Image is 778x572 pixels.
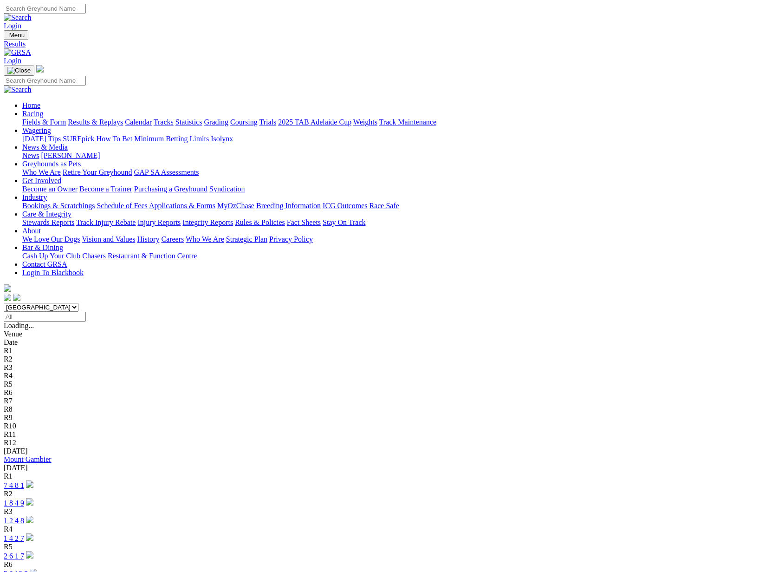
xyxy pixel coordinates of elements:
[4,464,774,472] div: [DATE]
[134,168,199,176] a: GAP SA Assessments
[175,118,202,126] a: Statistics
[13,294,20,301] img: twitter.svg
[259,118,276,126] a: Trials
[22,260,67,268] a: Contact GRSA
[369,202,399,210] a: Race Safe
[22,177,61,184] a: Get Involved
[4,372,774,380] div: R4
[4,40,774,48] a: Results
[4,13,32,22] img: Search
[22,243,63,251] a: Bar & Dining
[26,551,33,559] img: play-circle.svg
[4,552,24,560] a: 2 6 1 7
[4,338,774,347] div: Date
[217,202,254,210] a: MyOzChase
[4,330,774,338] div: Venue
[4,4,86,13] input: Search
[26,516,33,523] img: play-circle.svg
[4,85,32,94] img: Search
[4,560,774,569] div: R6
[161,235,184,243] a: Careers
[22,168,774,177] div: Greyhounds as Pets
[209,185,245,193] a: Syndication
[4,347,774,355] div: R1
[4,481,24,489] a: 7 4 8 1
[211,135,233,143] a: Isolynx
[269,235,313,243] a: Privacy Policy
[22,185,78,193] a: Become an Owner
[4,30,28,40] button: Toggle navigation
[82,235,135,243] a: Vision and Values
[22,118,66,126] a: Fields & Form
[278,118,351,126] a: 2025 TAB Adelaide Cup
[4,439,774,447] div: R12
[68,118,123,126] a: Results & Replays
[134,185,207,193] a: Purchasing a Greyhound
[22,235,774,243] div: About
[4,543,774,551] div: R5
[4,447,774,455] div: [DATE]
[182,218,233,226] a: Integrity Reports
[22,151,39,159] a: News
[4,355,774,363] div: R2
[22,202,95,210] a: Bookings & Scratchings
[26,480,33,488] img: play-circle.svg
[4,388,774,397] div: R6
[4,48,31,57] img: GRSA
[82,252,197,260] a: Chasers Restaurant & Function Centre
[149,202,215,210] a: Applications & Forms
[4,472,774,480] div: R1
[230,118,258,126] a: Coursing
[353,118,377,126] a: Weights
[22,126,51,134] a: Wagering
[4,312,86,322] input: Select date
[22,135,774,143] div: Wagering
[125,118,152,126] a: Calendar
[4,57,21,65] a: Login
[4,430,774,439] div: R11
[22,193,47,201] a: Industry
[4,294,11,301] img: facebook.svg
[204,118,228,126] a: Grading
[7,67,31,74] img: Close
[186,235,224,243] a: Who We Are
[22,202,774,210] div: Industry
[22,118,774,126] div: Racing
[137,235,159,243] a: History
[22,269,84,276] a: Login To Blackbook
[323,218,365,226] a: Stay On Track
[22,227,41,235] a: About
[22,135,61,143] a: [DATE] Tips
[4,534,24,542] a: 1 4 2 7
[97,135,133,143] a: How To Bet
[4,322,34,329] span: Loading...
[4,525,774,533] div: R4
[4,507,774,516] div: R3
[76,218,136,226] a: Track Injury Rebate
[134,135,209,143] a: Minimum Betting Limits
[22,210,71,218] a: Care & Integrity
[79,185,132,193] a: Become a Trainer
[22,218,774,227] div: Care & Integrity
[154,118,174,126] a: Tracks
[22,185,774,193] div: Get Involved
[4,363,774,372] div: R3
[22,101,40,109] a: Home
[4,405,774,414] div: R8
[226,235,267,243] a: Strategic Plan
[4,284,11,292] img: logo-grsa-white.png
[97,202,147,210] a: Schedule of Fees
[9,32,25,39] span: Menu
[137,218,181,226] a: Injury Reports
[41,151,100,159] a: [PERSON_NAME]
[22,143,68,151] a: News & Media
[63,135,94,143] a: SUREpick
[4,22,21,30] a: Login
[4,422,774,430] div: R10
[36,65,44,72] img: logo-grsa-white.png
[4,380,774,388] div: R5
[4,414,774,422] div: R9
[4,499,24,507] a: 1 8 4 9
[26,498,33,506] img: play-circle.svg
